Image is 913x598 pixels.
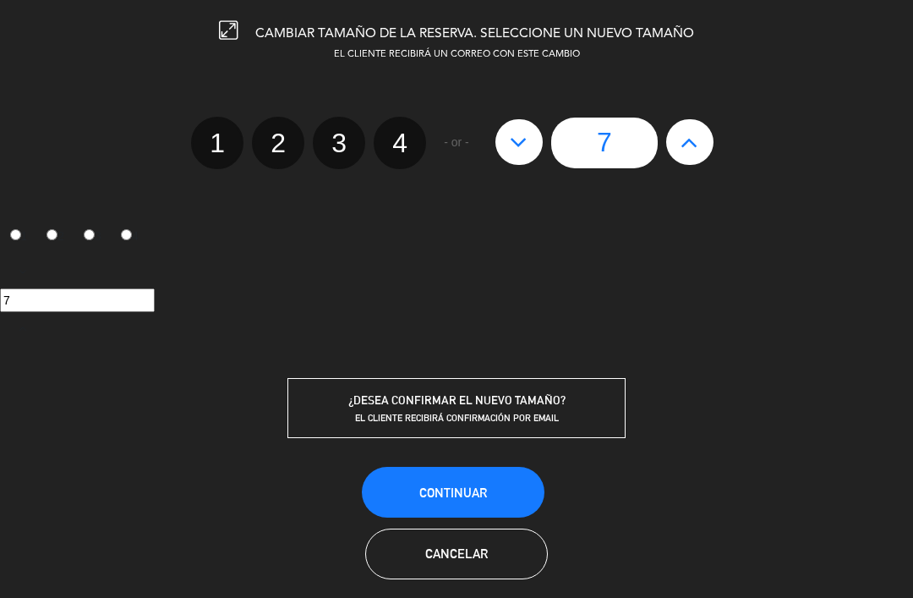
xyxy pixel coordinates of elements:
span: Cancelar [425,546,488,561]
span: ¿DESEA CONFIRMAR EL NUEVO TAMAÑO? [348,393,566,407]
label: 4 [111,222,148,251]
button: Cancelar [365,529,548,579]
label: 3 [74,222,112,251]
span: - or - [444,133,469,152]
label: 4 [374,117,426,169]
input: 1 [10,229,21,240]
input: 4 [121,229,132,240]
span: CAMBIAR TAMAÑO DE LA RESERVA. SELECCIONE UN NUEVO TAMAÑO [255,27,694,41]
label: 1 [191,117,243,169]
button: Continuar [362,467,544,518]
label: 2 [37,222,74,251]
label: 2 [252,117,304,169]
span: Continuar [419,486,487,500]
span: EL CLIENTE RECIBIRÁ CONFIRMACIÓN POR EMAIL [355,412,559,424]
input: 2 [46,229,57,240]
input: 3 [84,229,95,240]
label: 3 [313,117,365,169]
span: EL CLIENTE RECIBIRÁ UN CORREO CON ESTE CAMBIO [334,50,580,59]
